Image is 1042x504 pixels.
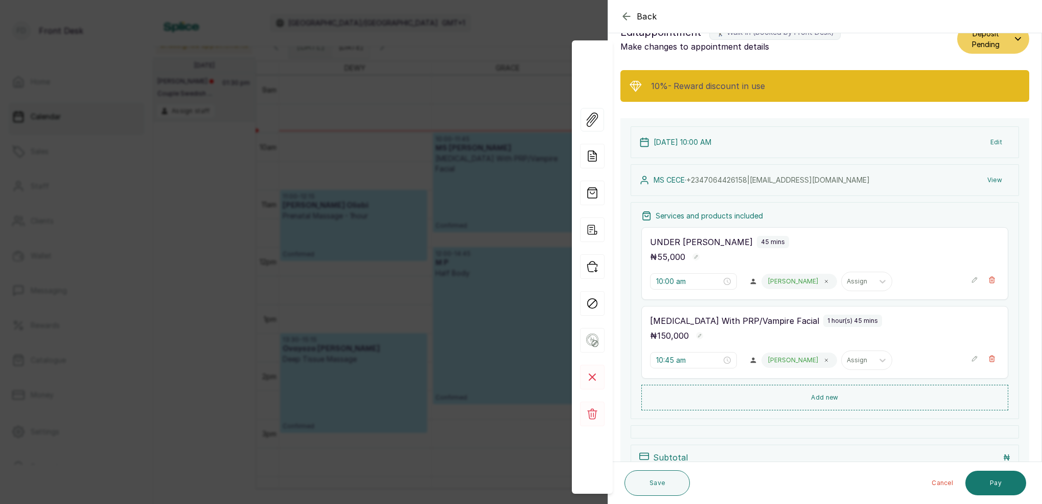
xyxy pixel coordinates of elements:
button: Back [620,10,657,23]
p: MS CECE · [654,175,870,185]
p: UNDER [PERSON_NAME] [650,236,753,248]
p: 45 mins [761,238,785,246]
p: [PERSON_NAME] [768,277,818,286]
p: ₦ [650,251,685,263]
span: Reward discount in use [674,80,765,92]
button: Add new [641,385,1008,410]
p: 1 hour(s) 45 mins [827,317,878,325]
button: Pay [965,471,1026,495]
button: Save [624,470,690,496]
p: Make changes to appointment details [620,40,953,53]
button: Cancel [923,471,961,495]
p: [DATE] 10:00 AM [654,137,711,147]
span: 10% - [651,80,671,92]
p: Services and products included [656,211,763,221]
p: [MEDICAL_DATA] With PRP/Vampire Facial [650,315,819,327]
p: ₦ [650,330,689,342]
span: 150,000 [657,331,689,341]
p: ₦ [1003,451,1010,464]
span: Deposit Pending [965,28,1007,50]
span: Back [637,10,657,23]
input: Select time [656,276,722,287]
button: View [979,171,1010,189]
span: +234 7064426158 | [EMAIL_ADDRESS][DOMAIN_NAME] [686,176,870,184]
button: Deposit Pending [957,24,1029,54]
p: [PERSON_NAME] [768,356,818,364]
input: Select time [656,355,722,366]
p: Subtotal [653,451,688,464]
button: Edit [982,133,1010,151]
span: 55,000 [657,252,685,262]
